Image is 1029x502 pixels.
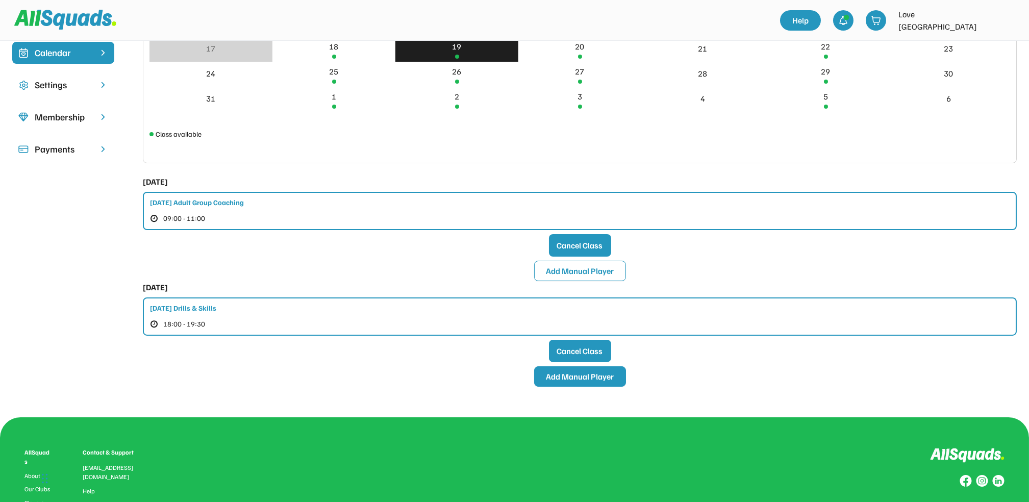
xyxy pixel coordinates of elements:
[976,475,988,487] img: Group%20copy%207.svg
[18,144,29,155] img: Icon%20%2815%29.svg
[944,67,953,80] div: 30
[549,340,611,362] button: Cancel Class
[578,90,582,103] div: 3
[150,303,216,313] div: [DATE] Drills & Skills
[35,46,92,60] div: Calendar
[207,42,216,55] div: 17
[534,366,626,387] button: Add Manual Player
[98,48,108,58] img: chevron-right%20copy%203.svg
[821,40,831,53] div: 22
[156,129,202,139] div: Class available
[698,67,708,80] div: 28
[549,234,611,257] button: Cancel Class
[330,65,339,78] div: 25
[150,317,267,331] button: 18:00 - 19:30
[453,65,462,78] div: 26
[98,112,108,122] img: chevron-right.svg
[823,90,828,103] div: 5
[207,67,216,80] div: 24
[821,65,831,78] div: 29
[98,144,108,154] img: chevron-right.svg
[143,281,168,293] div: [DATE]
[960,475,972,487] img: Group%20copy%208.svg
[150,212,267,225] button: 09:00 - 11:00
[18,48,29,58] img: Icon%20%2825%29.svg
[575,65,585,78] div: 27
[534,261,626,281] button: Add Manual Player
[35,110,92,124] div: Membership
[700,92,705,105] div: 4
[898,8,990,33] div: Love [GEOGRAPHIC_DATA]
[18,112,29,122] img: Icon%20copy%208.svg
[163,320,205,328] span: 18:00 - 19:30
[98,80,108,90] img: chevron-right.svg
[871,15,881,26] img: shopping-cart-01%20%281%29.svg
[944,42,953,55] div: 23
[455,90,459,103] div: 2
[838,15,848,26] img: bell-03%20%281%29.svg
[35,142,92,156] div: Payments
[992,475,1005,487] img: Group%20copy%206.svg
[18,80,29,90] img: Icon%20copy%2016.svg
[453,40,462,53] div: 19
[143,175,168,188] div: [DATE]
[575,40,585,53] div: 20
[207,92,216,105] div: 31
[150,197,244,208] div: [DATE] Adult Group Coaching
[780,10,821,31] a: Help
[930,448,1005,463] img: Logo%20inverted.svg
[996,10,1017,31] img: LTPP_Logo_REV.jpeg
[946,92,951,105] div: 6
[14,10,116,29] img: Squad%20Logo.svg
[330,40,339,53] div: 18
[35,78,92,92] div: Settings
[163,215,205,222] span: 09:00 - 11:00
[698,42,708,55] div: 21
[332,90,336,103] div: 1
